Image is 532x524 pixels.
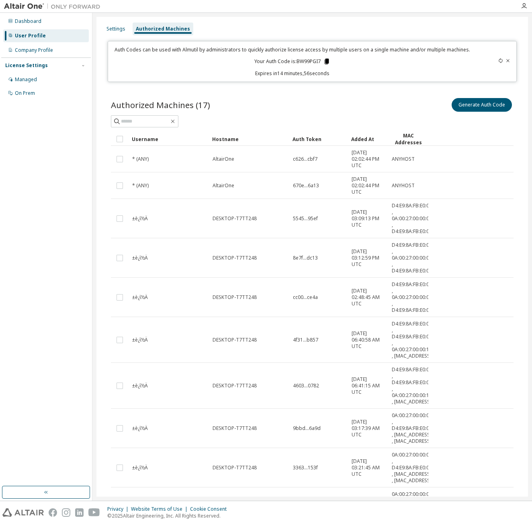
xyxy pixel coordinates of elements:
span: ANYHOST [392,182,415,189]
button: Generate Auth Code [452,98,512,112]
p: © 2025 Altair Engineering, Inc. All Rights Reserved. [107,512,231,519]
span: [DATE] 02:02:44 PM UTC [352,149,385,169]
span: ±è¿ì½Ä [132,383,148,389]
div: Settings [106,26,125,32]
span: * (ANY) [132,182,149,189]
span: ±è¿ì½Ä [132,215,148,222]
div: Managed [15,76,37,83]
img: altair_logo.svg [2,508,44,517]
span: cc00...ce4a [293,294,318,301]
span: c626...cbf7 [293,156,317,162]
span: [DATE] 02:02:44 PM UTC [352,176,385,195]
span: D4:E9:8A:FB:E0:04 , D4:E9:8A:FB:E0:00 , 0A:00:27:00:00:10 , [MAC_ADDRESS] [392,321,432,359]
div: Dashboard [15,18,41,25]
div: Hostname [212,133,286,145]
span: DESKTOP-T7TT248 [213,383,257,389]
span: [DATE] 03:21:45 AM UTC [352,458,385,477]
span: 8e7f...dc13 [293,255,318,261]
span: ±è¿ì½Ä [132,465,148,471]
span: ±è¿ì½Ä [132,255,148,261]
span: ±è¿ì½Ä [132,425,148,432]
span: 4f31...b857 [293,337,318,343]
div: On Prem [15,90,35,96]
div: Company Profile [15,47,53,53]
div: Added At [351,133,385,145]
div: Authorized Machines [136,26,190,32]
span: Authorized Machines (17) [111,99,210,111]
img: Altair One [4,2,104,10]
span: [DATE] 06:40:58 AM UTC [352,330,385,350]
span: [DATE] 03:17:39 AM UTC [352,419,385,438]
div: Privacy [107,506,131,512]
span: 0A:00:27:00:00:0F , D4:E9:8A:FB:E0:00 , [MAC_ADDRESS] , [MAC_ADDRESS] [392,452,432,484]
span: [DATE] 03:12:59 PM UTC [352,248,385,268]
p: Auth Codes can be used with Almutil by administrators to quickly authorize license access by mult... [113,46,472,53]
span: [DATE] 06:41:15 AM UTC [352,376,385,395]
img: linkedin.svg [75,508,84,517]
span: 0A:00:27:00:00:0F , D4:E9:8A:FB:E0:00 , [MAC_ADDRESS] , [MAC_ADDRESS] [392,412,432,444]
span: [DATE] 02:48:45 AM UTC [352,288,385,307]
span: DESKTOP-T7TT248 [213,425,257,432]
span: 670e...6a13 [293,182,319,189]
span: 3363...153f [293,465,318,471]
span: DESKTOP-T7TT248 [213,465,257,471]
span: DESKTOP-T7TT248 [213,215,257,222]
img: instagram.svg [62,508,70,517]
span: [DATE] 03:09:13 PM UTC [352,209,385,228]
span: ±è¿ì½Ä [132,337,148,343]
span: AltairOne [213,156,234,162]
img: facebook.svg [49,508,57,517]
span: DESKTOP-T7TT248 [213,255,257,261]
span: D4:E9:8A:FB:E0:04 , D4:E9:8A:FB:E0:00 , 0A:00:27:00:00:10 , [MAC_ADDRESS] [392,366,432,405]
span: D4:E9:8A:FB:E0:04 , 0A:00:27:00:00:0E , D4:E9:8A:FB:E0:00 [392,203,432,235]
span: DESKTOP-T7TT248 [213,337,257,343]
span: ±è¿ì½Ä [132,294,148,301]
span: D4:E9:8A:FB:E0:04 , 0A:00:27:00:00:0E , D4:E9:8A:FB:E0:00 [392,242,432,274]
span: D4:E9:8A:FB:E0:04 , 0A:00:27:00:00:0E , D4:E9:8A:FB:E0:00 [392,281,432,313]
span: ANYHOST [392,156,415,162]
span: 0A:00:27:00:00:0F , D4:E9:8A:FB:E0:00 , [MAC_ADDRESS] , [MAC_ADDRESS] [392,491,432,523]
div: Website Terms of Use [131,506,190,512]
span: * (ANY) [132,156,149,162]
img: youtube.svg [88,508,100,517]
div: MAC Addresses [391,132,425,146]
span: 5545...95ef [293,215,318,222]
div: License Settings [5,62,48,69]
span: AltairOne [213,182,234,189]
span: DESKTOP-T7TT248 [213,294,257,301]
div: Auth Token [293,133,345,145]
div: Cookie Consent [190,506,231,512]
span: 4603...0782 [293,383,319,389]
p: Your Auth Code is: BW99PGI7 [254,58,330,65]
p: Expires in 14 minutes, 56 seconds [113,70,472,77]
span: 9bbd...6a9d [293,425,321,432]
div: User Profile [15,33,46,39]
div: Username [132,133,206,145]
